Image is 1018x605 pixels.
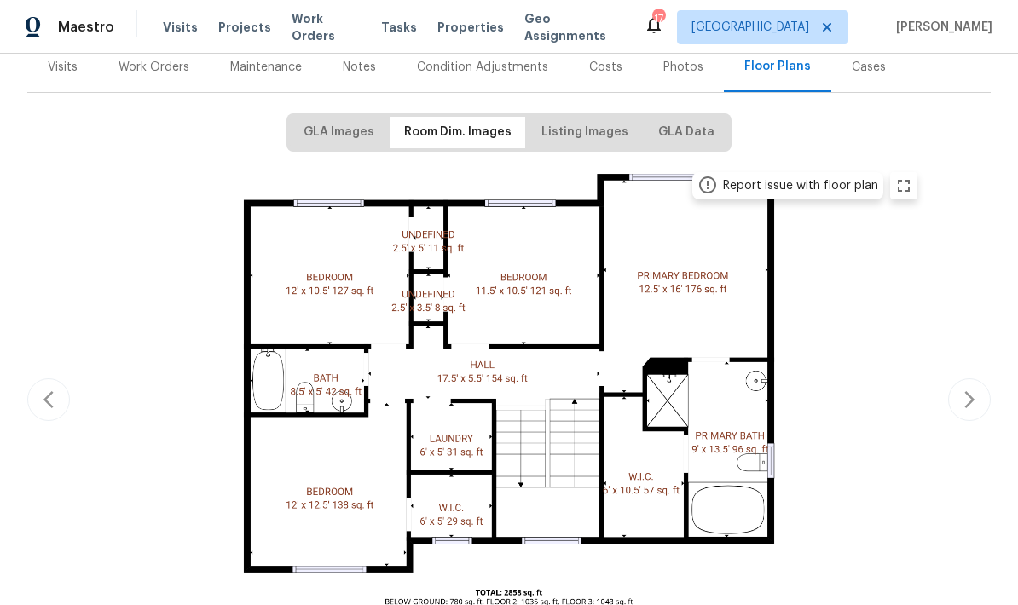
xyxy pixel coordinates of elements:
span: GLA Data [658,122,714,143]
span: Geo Assignments [524,10,623,44]
div: Floor Plans [744,58,811,75]
button: Listing Images [528,117,642,148]
span: Listing Images [541,122,628,143]
span: Projects [218,19,271,36]
span: Visits [163,19,198,36]
div: Notes [343,59,376,76]
span: [PERSON_NAME] [889,19,992,36]
div: Visits [48,59,78,76]
span: GLA Images [304,122,374,143]
button: zoom in [890,172,917,199]
button: Room Dim. Images [390,117,525,148]
span: [GEOGRAPHIC_DATA] [691,19,809,36]
div: Maintenance [230,59,302,76]
div: Work Orders [119,59,189,76]
span: Tasks [381,21,417,33]
div: Condition Adjustments [417,59,548,76]
div: Report issue with floor plan [723,177,878,194]
div: Cases [852,59,886,76]
span: Maestro [58,19,114,36]
button: GLA Data [645,117,728,148]
div: 17 [652,10,664,27]
div: Costs [589,59,622,76]
div: Photos [663,59,703,76]
span: Room Dim. Images [404,122,512,143]
span: Work Orders [292,10,361,44]
span: Properties [437,19,504,36]
button: GLA Images [290,117,388,148]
